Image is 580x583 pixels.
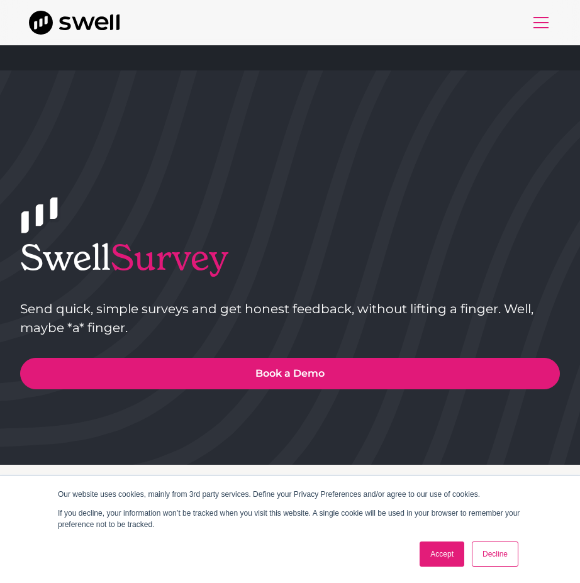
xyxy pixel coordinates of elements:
p: Our website uses cookies, mainly from 3rd party services. Define your Privacy Preferences and/or ... [58,489,522,500]
a: home [29,11,120,35]
a: Book a Demo [20,358,560,389]
p: Send quick, simple surveys and get honest feedback, without lifting a finger. Well, maybe *a* fin... [20,299,560,337]
p: If you decline, your information won’t be tracked when you visit this website. A single cookie wi... [58,508,522,530]
div: menu [526,8,551,38]
h1: Swell [20,236,560,279]
span: Survey [111,235,228,280]
a: Decline [472,541,518,567]
a: Accept [420,541,464,567]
